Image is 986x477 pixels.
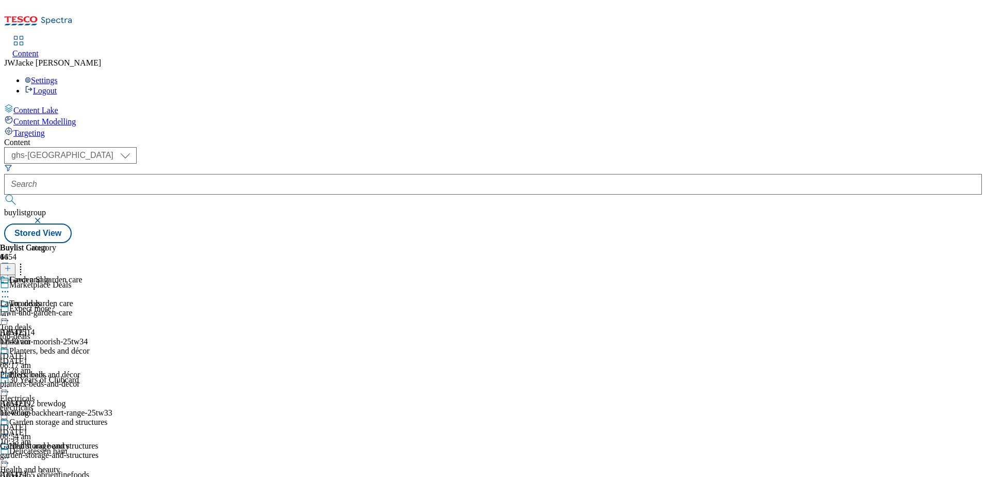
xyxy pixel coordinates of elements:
[13,106,58,115] span: Content Lake
[4,115,982,126] a: Content Modelling
[4,104,982,115] a: Content Lake
[4,164,12,172] svg: Search Filters
[12,37,39,58] a: Content
[9,275,83,284] div: Lawn and garden care
[4,174,982,195] input: Search
[25,76,58,85] a: Settings
[9,346,90,356] div: Planters, beds and décor
[12,49,39,58] span: Content
[15,58,101,67] span: Jacke [PERSON_NAME]
[4,224,72,243] button: Stored View
[4,126,982,138] a: Targeting
[13,129,45,137] span: Targeting
[25,86,57,95] a: Logout
[4,58,15,67] span: JW
[4,208,46,217] span: buylistgroup
[9,418,108,427] div: Garden storage and structures
[13,117,76,126] span: Content Modelling
[4,138,982,147] div: Content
